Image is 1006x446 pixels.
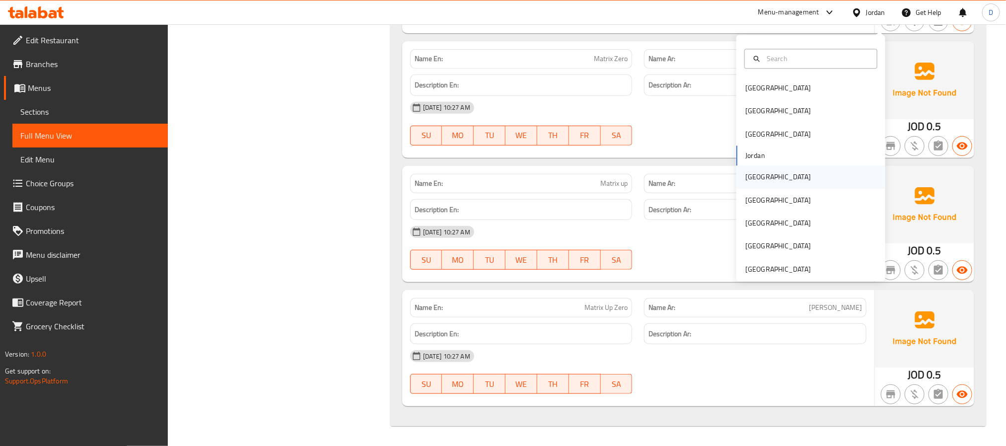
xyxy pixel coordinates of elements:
span: Branches [26,58,160,70]
span: 0.5 [927,365,941,384]
button: TH [537,374,569,394]
button: TU [474,250,505,270]
span: TU [478,377,502,391]
button: MO [442,374,474,394]
div: [GEOGRAPHIC_DATA] [745,129,811,140]
span: SA [605,128,629,143]
span: Menus [28,82,160,94]
strong: Description En: [415,204,459,216]
a: Coupons [4,195,168,219]
span: Matrix up [600,178,628,189]
a: Sections [12,100,168,124]
span: Full Menu View [20,130,160,142]
span: Matrix Zero [594,54,628,64]
a: Menu disclaimer [4,243,168,267]
button: FR [569,126,601,146]
button: MO [442,250,474,270]
button: SU [410,250,442,270]
div: [GEOGRAPHIC_DATA] [745,106,811,117]
img: Ae5nvW7+0k+MAAAAAElFTkSuQmCC [875,290,974,368]
span: Upsell [26,273,160,285]
button: SU [410,374,442,394]
span: 1.0.0 [31,348,46,361]
strong: Name Ar: [648,178,675,189]
a: Choice Groups [4,171,168,195]
span: D [989,7,993,18]
button: Not has choices [929,260,948,280]
button: Purchased item [905,136,925,156]
span: FR [573,128,597,143]
button: SA [601,126,633,146]
span: Version: [5,348,29,361]
strong: Name Ar: [648,302,675,313]
a: Support.OpsPlatform [5,374,68,387]
span: Menu disclaimer [26,249,160,261]
span: SU [415,377,438,391]
div: [GEOGRAPHIC_DATA] [745,241,811,252]
button: Not branch specific item [881,384,901,404]
button: SA [601,374,633,394]
button: Purchased item [905,384,925,404]
span: MO [446,377,470,391]
strong: Name En: [415,178,443,189]
span: Matrix Up Zero [584,302,628,313]
span: [DATE] 10:27 AM [419,352,474,361]
a: Upsell [4,267,168,291]
button: WE [505,374,537,394]
span: Coverage Report [26,297,160,308]
span: Coupons [26,201,160,213]
span: TU [478,128,502,143]
strong: Name En: [415,302,443,313]
strong: Name En: [415,54,443,64]
div: Jordan [866,7,885,18]
input: Search [763,53,871,64]
span: [PERSON_NAME] [809,302,862,313]
img: Ae5nvW7+0k+MAAAAAElFTkSuQmCC [875,166,974,243]
span: TH [541,253,565,267]
span: Edit Restaurant [26,34,160,46]
button: TU [474,126,505,146]
span: MO [446,128,470,143]
span: Sections [20,106,160,118]
span: SA [605,253,629,267]
a: Full Menu View [12,124,168,148]
span: Promotions [26,225,160,237]
span: WE [509,128,533,143]
button: FR [569,250,601,270]
span: FR [573,377,597,391]
span: 0.5 [927,117,941,136]
button: Not branch specific item [881,260,901,280]
a: Grocery Checklist [4,314,168,338]
div: [GEOGRAPHIC_DATA] [745,195,811,206]
span: MO [446,253,470,267]
div: [GEOGRAPHIC_DATA] [745,264,811,275]
button: Available [952,260,972,280]
span: FR [573,253,597,267]
button: Available [952,136,972,156]
div: [GEOGRAPHIC_DATA] [745,83,811,94]
button: FR [569,374,601,394]
span: Grocery Checklist [26,320,160,332]
span: JOD [908,117,925,136]
div: [GEOGRAPHIC_DATA] [745,172,811,183]
button: TH [537,250,569,270]
a: Menus [4,76,168,100]
a: Coverage Report [4,291,168,314]
button: MO [442,126,474,146]
span: TH [541,128,565,143]
span: Choice Groups [26,177,160,189]
button: SU [410,126,442,146]
button: WE [505,126,537,146]
span: SA [605,377,629,391]
a: Promotions [4,219,168,243]
button: Not has choices [929,136,948,156]
span: [DATE] 10:27 AM [419,227,474,237]
img: Ae5nvW7+0k+MAAAAAElFTkSuQmCC [875,41,974,119]
span: JOD [908,241,925,260]
strong: Description En: [415,328,459,340]
div: [GEOGRAPHIC_DATA] [745,218,811,229]
span: TH [541,377,565,391]
span: WE [509,377,533,391]
button: Not has choices [929,384,948,404]
button: WE [505,250,537,270]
